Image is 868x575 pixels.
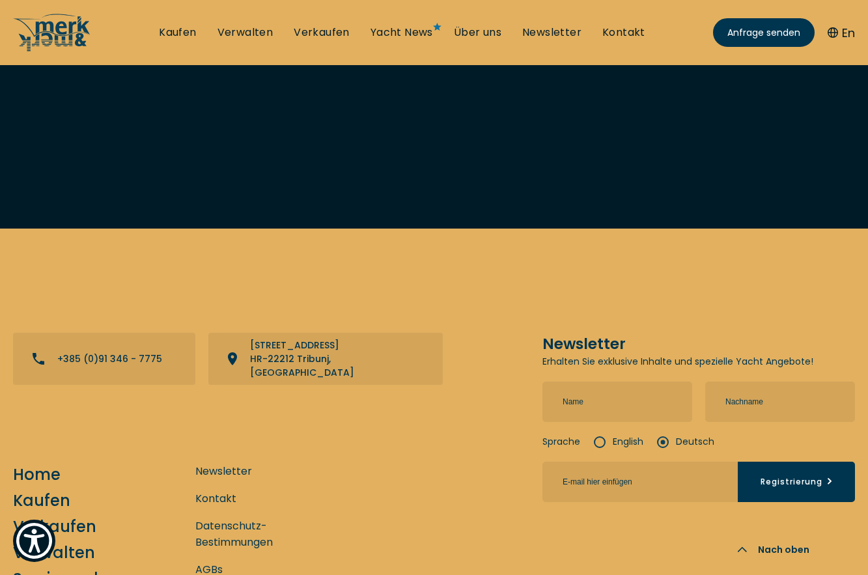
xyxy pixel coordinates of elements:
[57,352,162,366] p: +385 (0)91 346 - 7775
[13,489,70,512] a: Kaufen
[195,463,252,479] a: Newsletter
[713,18,815,47] a: Anfrage senden
[718,524,829,575] button: Nach oben
[738,462,855,502] button: Registrierung
[13,520,55,562] button: Show Accessibility Preferences
[522,25,581,40] a: Newsletter
[217,25,273,40] a: Verwalten
[593,435,643,449] label: English
[195,490,236,507] a: Kontakt
[159,25,196,40] a: Kaufen
[542,333,855,355] h5: Newsletter
[727,26,800,40] span: Anfrage senden
[13,515,96,538] a: Verkaufen
[454,25,501,40] a: Über uns
[828,24,855,42] button: En
[371,25,433,40] a: Yacht News
[705,382,855,422] input: Nachname
[542,435,580,449] strong: Sprache
[13,541,95,564] a: Verwalten
[195,518,326,550] a: Datenschutz-Bestimmungen
[656,435,714,449] label: Deutsch
[542,462,738,502] input: E-mail hier einfügen
[208,333,443,385] a: View directions on a map
[13,463,61,486] a: Home
[542,355,855,369] p: Erhalten Sie exklusive Inhalte und spezielle Yacht Angebote!
[542,382,692,422] input: Name
[602,25,645,40] a: Kontakt
[294,25,350,40] a: Verkaufen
